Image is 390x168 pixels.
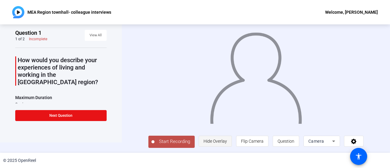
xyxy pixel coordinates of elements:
[209,27,303,124] img: overlay
[12,6,24,18] img: OpenReel logo
[85,30,107,41] button: View All
[3,157,36,164] div: © 2025 OpenReel
[15,37,25,41] div: 1 of 2
[236,136,268,147] button: Flip Camera
[15,110,107,121] button: Next Question
[15,29,41,37] span: Question 1
[15,94,52,101] div: Maximum Duration
[325,9,378,16] div: Welcome, [PERSON_NAME]
[308,139,324,144] span: Camera
[204,139,227,144] span: Hide Overlay
[278,139,294,144] span: Question
[199,136,232,147] button: Hide Overlay
[29,37,47,41] div: Incomplete
[355,153,362,160] mat-icon: accessibility
[15,101,52,107] div: 2 mins
[90,31,102,40] span: View All
[27,9,111,16] p: MEA Region townhall- colleague interviews
[49,113,73,118] span: Next Question
[241,139,264,144] span: Flip Camera
[148,136,195,148] button: Start Recording
[18,56,107,86] p: How would you describe your experiences of living and working in the [GEOGRAPHIC_DATA] region?
[154,138,195,145] span: Start Recording
[273,136,299,147] button: Question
